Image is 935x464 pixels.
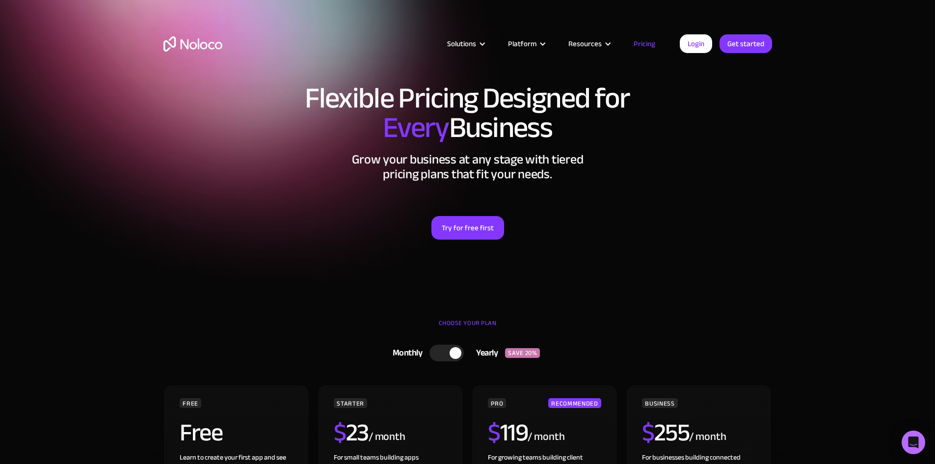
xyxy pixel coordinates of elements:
span: Every [383,100,449,155]
div: / month [528,429,564,445]
h1: Flexible Pricing Designed for Business [163,83,772,142]
div: Yearly [464,346,505,360]
a: Pricing [621,37,668,50]
span: $ [334,409,346,456]
span: $ [642,409,654,456]
div: Solutions [447,37,476,50]
div: STARTER [334,398,367,408]
div: SAVE 20% [505,348,540,358]
div: Solutions [435,37,496,50]
a: Login [680,34,712,53]
div: Platform [496,37,556,50]
div: Monthly [380,346,430,360]
div: RECOMMENDED [548,398,601,408]
a: home [163,36,222,52]
div: PRO [488,398,506,408]
h2: 119 [488,420,528,445]
h2: 23 [334,420,369,445]
div: Open Intercom Messenger [902,431,925,454]
div: / month [369,429,405,445]
div: Resources [556,37,621,50]
h2: 255 [642,420,689,445]
span: $ [488,409,500,456]
div: BUSINESS [642,398,677,408]
h2: Free [180,420,222,445]
div: FREE [180,398,201,408]
div: / month [689,429,726,445]
div: Resources [568,37,602,50]
div: Platform [508,37,536,50]
div: CHOOSE YOUR PLAN [163,316,772,340]
h2: Grow your business at any stage with tiered pricing plans that fit your needs. [163,152,772,182]
a: Try for free first [431,216,504,240]
a: Get started [720,34,772,53]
